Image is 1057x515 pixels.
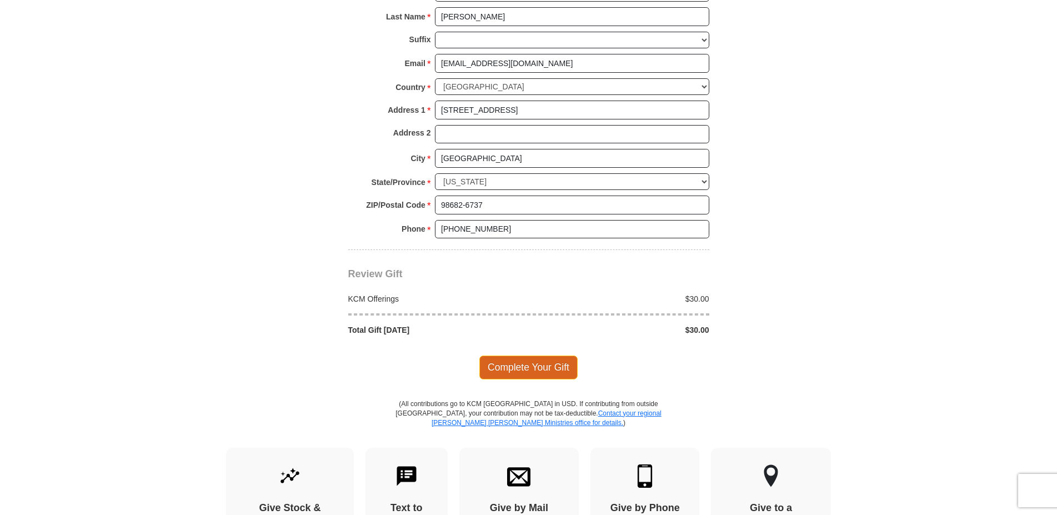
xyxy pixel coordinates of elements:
[395,399,662,448] p: (All contributions go to KCM [GEOGRAPHIC_DATA] in USD. If contributing from outside [GEOGRAPHIC_D...
[405,56,425,71] strong: Email
[507,464,530,488] img: envelope.svg
[432,409,662,427] a: Contact your regional [PERSON_NAME] [PERSON_NAME] Ministries office for details.
[402,221,425,237] strong: Phone
[342,324,529,336] div: Total Gift [DATE]
[479,502,560,514] h4: Give by Mail
[395,464,418,488] img: text-to-give.svg
[278,464,302,488] img: give-by-stock.svg
[529,293,715,304] div: $30.00
[763,464,779,488] img: other-region
[388,102,425,118] strong: Address 1
[386,9,425,24] strong: Last Name
[372,174,425,190] strong: State/Province
[342,293,529,304] div: KCM Offerings
[633,464,657,488] img: mobile.svg
[348,268,403,279] span: Review Gift
[529,324,715,336] div: $30.00
[395,79,425,95] strong: Country
[479,356,578,379] span: Complete Your Gift
[409,32,431,47] strong: Suffix
[366,197,425,213] strong: ZIP/Postal Code
[610,502,680,514] h4: Give by Phone
[410,151,425,166] strong: City
[393,125,431,141] strong: Address 2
